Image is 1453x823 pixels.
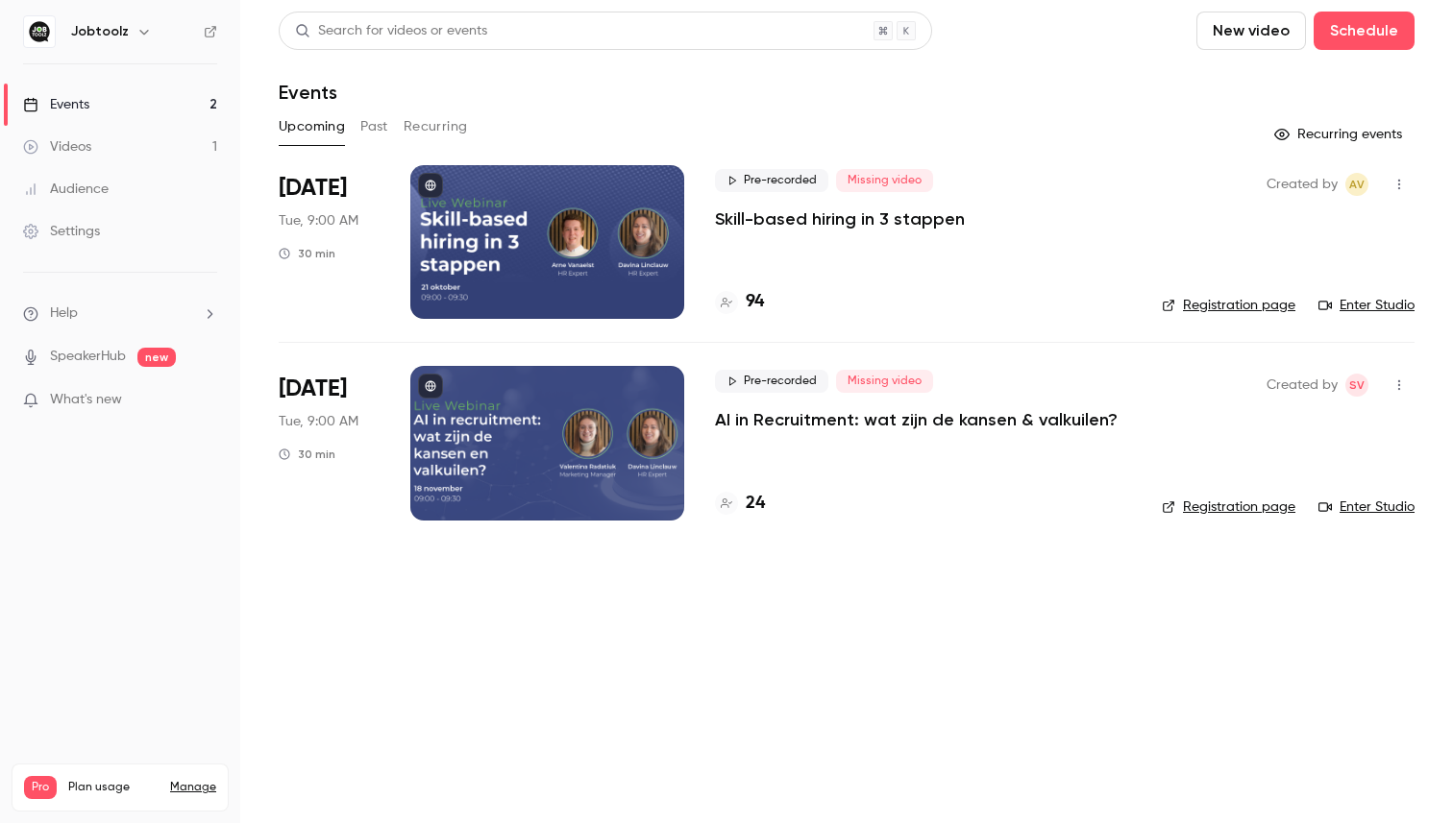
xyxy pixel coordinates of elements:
[715,207,965,230] a: Skill-based hiring in 3 stappen
[137,348,176,367] span: new
[24,776,57,799] span: Pro
[715,169,828,192] span: Pre-recorded
[1318,497,1415,517] a: Enter Studio
[71,22,129,41] h6: Jobtoolz
[279,111,345,142] button: Upcoming
[23,303,217,324] li: help-dropdown-opener
[68,780,159,795] span: Plan usage
[1266,119,1415,150] button: Recurring events
[1162,296,1295,315] a: Registration page
[23,95,89,114] div: Events
[279,447,335,462] div: 30 min
[279,366,380,520] div: Nov 18 Tue, 9:00 AM (Europe/Brussels)
[404,111,468,142] button: Recurring
[836,370,933,393] span: Missing video
[279,211,358,230] span: Tue, 9:00 AM
[23,137,91,157] div: Videos
[1349,173,1365,196] span: AV
[1267,173,1338,196] span: Created by
[1267,374,1338,397] span: Created by
[24,16,55,47] img: Jobtoolz
[360,111,388,142] button: Past
[1345,173,1368,196] span: Arne Vanaelst
[836,169,933,192] span: Missing video
[1345,374,1368,397] span: Simon Vandamme
[23,222,100,241] div: Settings
[1318,296,1415,315] a: Enter Studio
[50,347,126,367] a: SpeakerHub
[746,491,765,517] h4: 24
[715,289,764,315] a: 94
[23,180,109,199] div: Audience
[50,303,78,324] span: Help
[194,392,217,409] iframe: Noticeable Trigger
[715,408,1118,431] a: AI in Recruitment: wat zijn de kansen & valkuilen?
[1314,12,1415,50] button: Schedule
[715,491,765,517] a: 24
[279,374,347,404] span: [DATE]
[1162,497,1295,517] a: Registration page
[279,81,337,104] h1: Events
[170,780,216,795] a: Manage
[279,246,335,261] div: 30 min
[279,412,358,431] span: Tue, 9:00 AM
[1349,374,1365,397] span: SV
[295,21,487,41] div: Search for videos or events
[715,370,828,393] span: Pre-recorded
[279,165,380,319] div: Oct 21 Tue, 9:00 AM (Europe/Brussels)
[279,173,347,204] span: [DATE]
[50,390,122,410] span: What's new
[746,289,764,315] h4: 94
[1196,12,1306,50] button: New video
